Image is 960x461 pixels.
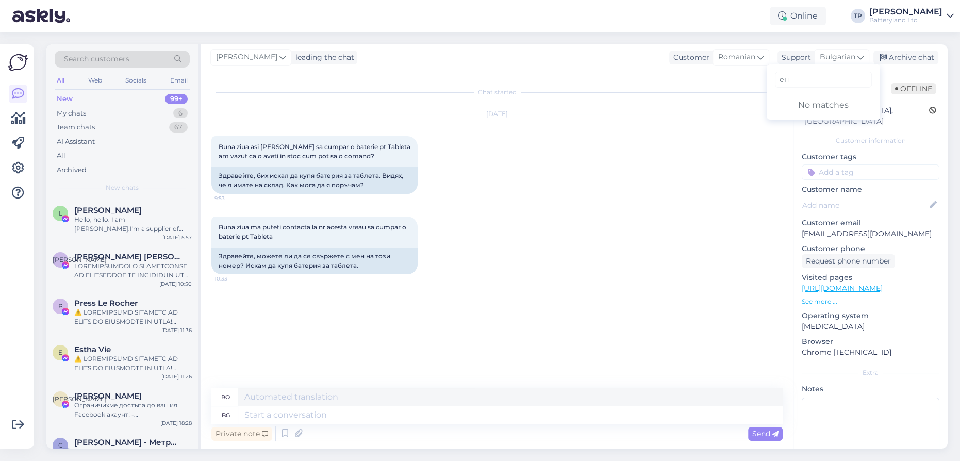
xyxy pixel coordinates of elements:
div: Extra [802,368,939,377]
p: Notes [802,384,939,394]
div: [DATE] 11:36 [161,326,192,334]
div: No matches [767,99,880,111]
div: Socials [123,74,148,87]
p: Customer name [802,184,939,195]
div: Customer [669,52,709,63]
div: Private note [211,427,272,441]
div: LOREMIPSUMDOLO SI AMETCONSE AD ELITSEDDOE TE INCIDIDUN UT LABOREET Dolorem Aliquaenima, mi veniam... [74,261,192,280]
div: TP [851,9,865,23]
span: 9:53 [214,194,253,202]
p: Operating system [802,310,939,321]
span: Bulgarian [820,52,855,63]
input: Add a tag [802,164,939,180]
span: [PERSON_NAME] [53,256,107,264]
p: Customer tags [802,152,939,162]
span: Laura Zhang [74,206,142,215]
span: Buna ziua asi [PERSON_NAME] sa cumpar o baterie pt Tableta am vazut ca o aveti in stoc cum pot sa... [219,143,412,160]
div: leading the chat [291,52,354,63]
div: Online [770,7,826,25]
span: Send [752,429,779,438]
span: Севинч Фучиджиева - Метрика ЕООД [74,438,181,447]
div: Здравейте, можете ли да се свържете с мен на този номер? Искам да купя батерия за таблета. [211,248,418,274]
a: [PERSON_NAME]Batteryland Ltd [869,8,954,24]
div: 67 [169,122,188,133]
img: Askly Logo [8,53,28,72]
input: Type to filter... [775,72,872,88]
div: Ограничихме достъпа до вашия Facebook акаунт! - Непотвърждаването може да доведе до постоянно бло... [74,401,192,419]
div: Web [86,74,104,87]
div: Customer information [802,136,939,145]
div: [DATE] 11:26 [161,373,192,381]
div: Team chats [57,122,95,133]
span: Press Le Rocher [74,299,138,308]
span: P [58,302,63,310]
p: [MEDICAL_DATA] [802,321,939,332]
span: Антония Балабанова [74,391,142,401]
span: С [58,441,63,449]
p: Customer phone [802,243,939,254]
span: E [58,349,62,356]
span: Buna ziua ma puteti contacta la nr acesta vreau sa cumpar o baterie pt Tableta [219,223,408,240]
div: [DATE] 10:50 [159,280,192,288]
div: ⚠️ LOREMIPSUMD SITAMETC AD ELITS DO EIUSMODTE IN UTLA! Etdolor magnaaliq enimadminim veniamq nost... [74,308,192,326]
div: Hello, hello. I am [PERSON_NAME].I'm a supplier of OEM power adapters from [GEOGRAPHIC_DATA], [GE... [74,215,192,234]
span: 10:33 [214,275,253,283]
div: All [55,74,67,87]
span: [PERSON_NAME] [216,52,277,63]
div: New [57,94,73,104]
div: 6 [173,108,188,119]
div: All [57,151,65,161]
div: Archived [57,165,87,175]
div: Request phone number [802,254,895,268]
a: [URL][DOMAIN_NAME] [802,284,883,293]
p: [EMAIL_ADDRESS][DOMAIN_NAME] [802,228,939,239]
div: 99+ [165,94,188,104]
p: See more ... [802,297,939,306]
span: [PERSON_NAME] [53,395,107,403]
span: Estha Vie [74,345,111,354]
div: [DATE] 18:28 [160,419,192,427]
div: Здравейте, бих искал да купя батерия за таблета. Видях, че я имате на склад. Как мога да я поръчам? [211,167,418,194]
p: Customer email [802,218,939,228]
div: Archive chat [873,51,938,64]
span: New chats [106,183,139,192]
div: AI Assistant [57,137,95,147]
span: Search customers [64,54,129,64]
div: Chat started [211,88,783,97]
span: Л. Ирина [74,252,181,261]
div: Support [777,52,811,63]
div: [PERSON_NAME] [869,8,942,16]
div: [DATE] 5:57 [162,234,192,241]
div: Batteryland Ltd [869,16,942,24]
p: Chrome [TECHNICAL_ID] [802,347,939,358]
p: Browser [802,336,939,347]
div: My chats [57,108,86,119]
div: [DATE] [211,109,783,119]
div: Email [168,74,190,87]
span: Romanian [718,52,755,63]
span: L [59,209,62,217]
span: Offline [891,83,936,94]
div: ro [221,388,230,406]
input: Add name [802,200,928,211]
p: Visited pages [802,272,939,283]
div: bg [222,406,230,424]
div: ⚠️ LOREMIPSUMD SITAMETC AD ELITS DO EIUSMODTE IN UTLA! Etdolor magnaaliq enimadminim veniamq nost... [74,354,192,373]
